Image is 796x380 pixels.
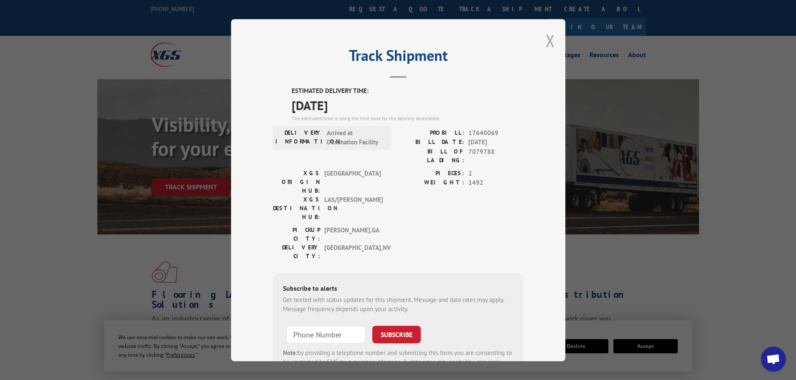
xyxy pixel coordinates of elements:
[468,138,524,147] span: [DATE]
[468,147,524,164] span: 7079788
[292,96,524,114] span: [DATE]
[283,348,514,376] div: by providing a telephone number and submitting this form you are consenting to be contacted by SM...
[546,30,555,52] button: Close modal
[324,225,381,243] span: [PERSON_NAME] , GA
[292,114,524,122] div: The estimated time is using the time zone for the delivery destination.
[468,169,524,178] span: 2
[398,138,464,147] label: BILL DATE:
[327,128,383,147] span: Arrived at Destination Facility
[292,86,524,96] label: ESTIMATED DELIVERY TIME:
[324,243,381,260] span: [GEOGRAPHIC_DATA] , NV
[372,325,421,343] button: SUBSCRIBE
[761,347,786,372] div: Open chat
[273,243,320,260] label: DELIVERY CITY:
[273,169,320,195] label: XGS ORIGIN HUB:
[324,169,381,195] span: [GEOGRAPHIC_DATA]
[283,295,514,314] div: Get texted with status updates for this shipment. Message and data rates may apply. Message frequ...
[324,195,381,221] span: LAS/[PERSON_NAME]
[398,128,464,138] label: PROBILL:
[468,178,524,188] span: 1492
[273,50,524,65] h2: Track Shipment
[398,147,464,164] label: BILL OF LADING:
[273,195,320,221] label: XGS DESTINATION HUB:
[275,128,323,147] label: DELIVERY INFORMATION:
[286,325,366,343] input: Phone Number
[283,283,514,295] div: Subscribe to alerts
[398,178,464,188] label: WEIGHT:
[283,348,298,356] strong: Note:
[468,128,524,138] span: 17640069
[273,225,320,243] label: PICKUP CITY:
[398,169,464,178] label: PIECES:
